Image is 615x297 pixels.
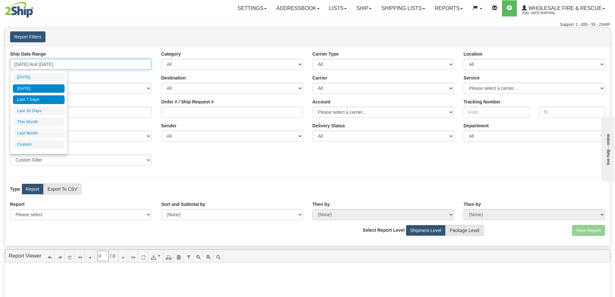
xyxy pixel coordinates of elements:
[352,0,376,16] a: Ship
[13,118,65,126] li: This Month
[10,186,20,192] label: Type
[10,201,25,207] label: Report
[313,131,454,142] select: Please ensure data set in report has been RECENTLY tracked from your Shipment History
[600,115,614,181] iframe: chat widget
[313,122,345,129] label: Please ensure data set in report has been RECENTLY tracked from your Shipment History
[464,51,482,57] label: Location
[113,253,115,259] span: 0
[9,253,41,259] a: Report Viewer
[161,122,176,129] label: Sender
[313,75,327,81] label: Carrier
[13,107,65,115] li: Last 30 Days
[376,0,430,16] a: Shipping lists
[363,227,405,233] label: Select Report Level
[522,10,570,16] span: 2565 / WFR Shipping
[464,75,480,81] label: Service
[161,75,186,81] label: Destination
[5,22,610,27] div: Support: 1 - 855 - 55 - 2SHIP
[313,51,339,57] label: Carrier Type
[539,107,605,118] input: To
[406,225,446,236] label: Shipment Level
[464,122,489,129] label: Department
[13,95,65,104] li: Last 7 Days
[517,0,610,16] a: WHOLESALE FIRE & RESCUE 2565 / WFR Shipping
[464,107,529,118] input: From
[13,73,65,82] li: [DATE]
[233,0,272,16] a: Settings
[10,51,46,57] label: Ship Date Range
[161,51,181,57] label: Category
[313,99,331,105] label: Account
[161,201,205,207] label: Sort and Subtotal by
[464,99,500,105] label: Tracking Number
[43,184,81,195] label: Export To CSV
[5,5,60,10] div: live help - online
[464,201,481,207] label: Then by
[446,225,484,236] label: Package Level
[572,225,605,236] button: View Report
[324,0,352,16] a: Lists
[22,184,44,195] label: Report
[13,140,65,149] li: Custom
[161,99,214,105] label: Order # / Ship Request #
[313,201,330,207] label: Then by
[110,253,111,259] span: /
[272,0,324,16] a: Addressbook
[13,84,65,93] li: [DATE]
[13,129,65,138] li: Last Month
[430,0,468,16] a: Reports
[10,31,46,42] button: Report Filters
[5,2,33,18] img: logo2565.jpg
[527,5,602,11] span: WHOLESALE FIRE & RESCUE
